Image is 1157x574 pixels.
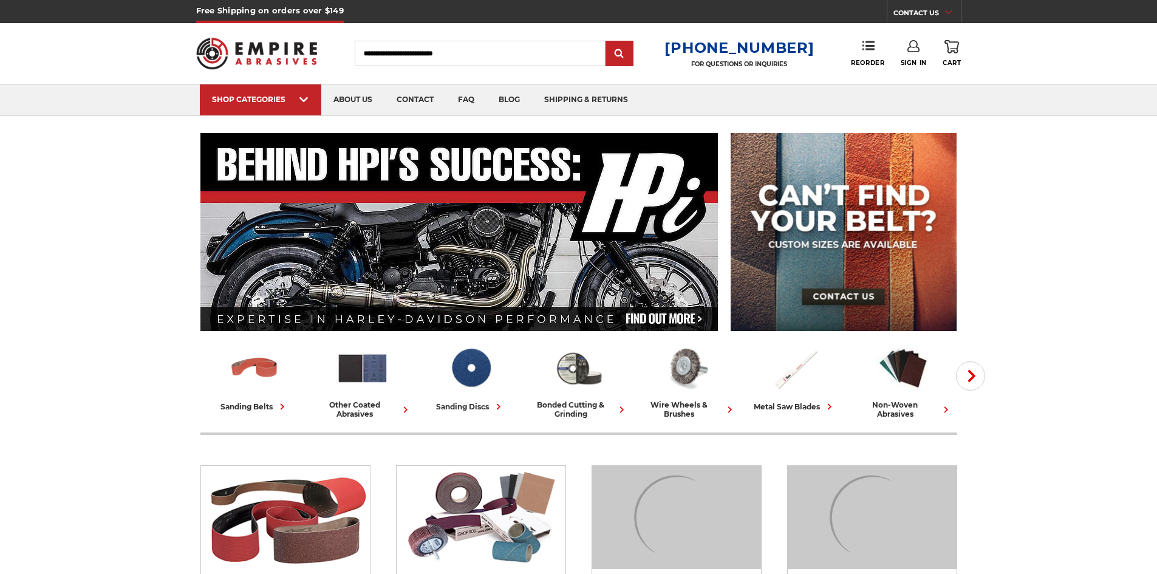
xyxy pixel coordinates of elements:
[851,59,884,67] span: Reorder
[532,84,640,115] a: shipping & returns
[592,466,761,569] img: Sanding Discs
[552,342,606,394] img: Bonded Cutting & Grinding
[422,342,520,413] a: sanding discs
[220,400,288,413] div: sanding belts
[530,400,628,419] div: bonded cutting & grinding
[851,40,884,66] a: Reorder
[660,342,714,394] img: Wire Wheels & Brushes
[313,342,412,419] a: other coated abrasives
[854,342,952,419] a: non-woven abrasives
[664,39,814,56] a: [PHONE_NUMBER]
[444,342,497,394] img: Sanding Discs
[446,84,486,115] a: faq
[205,342,304,413] a: sanding belts
[638,400,736,419] div: wire wheels & brushes
[336,342,389,394] img: Other Coated Abrasives
[638,342,736,419] a: wire wheels & brushes
[530,342,628,419] a: bonded cutting & grinding
[854,400,952,419] div: non-woven abrasives
[196,30,318,77] img: Empire Abrasives
[397,466,565,569] img: Other Coated Abrasives
[731,133,957,331] img: promo banner for custom belts.
[212,95,309,104] div: SHOP CATEGORIES
[436,400,505,413] div: sanding discs
[664,60,814,68] p: FOR QUESTIONS OR INQUIRIES
[228,342,281,394] img: Sanding Belts
[321,84,384,115] a: about us
[200,133,718,331] img: Banner for an interview featuring Horsepower Inc who makes Harley performance upgrades featured o...
[788,466,957,569] img: Bonded Cutting & Grinding
[768,342,822,394] img: Metal Saw Blades
[943,40,961,67] a: Cart
[486,84,532,115] a: blog
[313,400,412,419] div: other coated abrasives
[607,42,632,66] input: Submit
[956,361,985,391] button: Next
[754,400,836,413] div: metal saw blades
[876,342,930,394] img: Non-woven Abrasives
[943,59,961,67] span: Cart
[746,342,844,413] a: metal saw blades
[201,466,370,569] img: Sanding Belts
[893,6,961,23] a: CONTACT US
[901,59,927,67] span: Sign In
[384,84,446,115] a: contact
